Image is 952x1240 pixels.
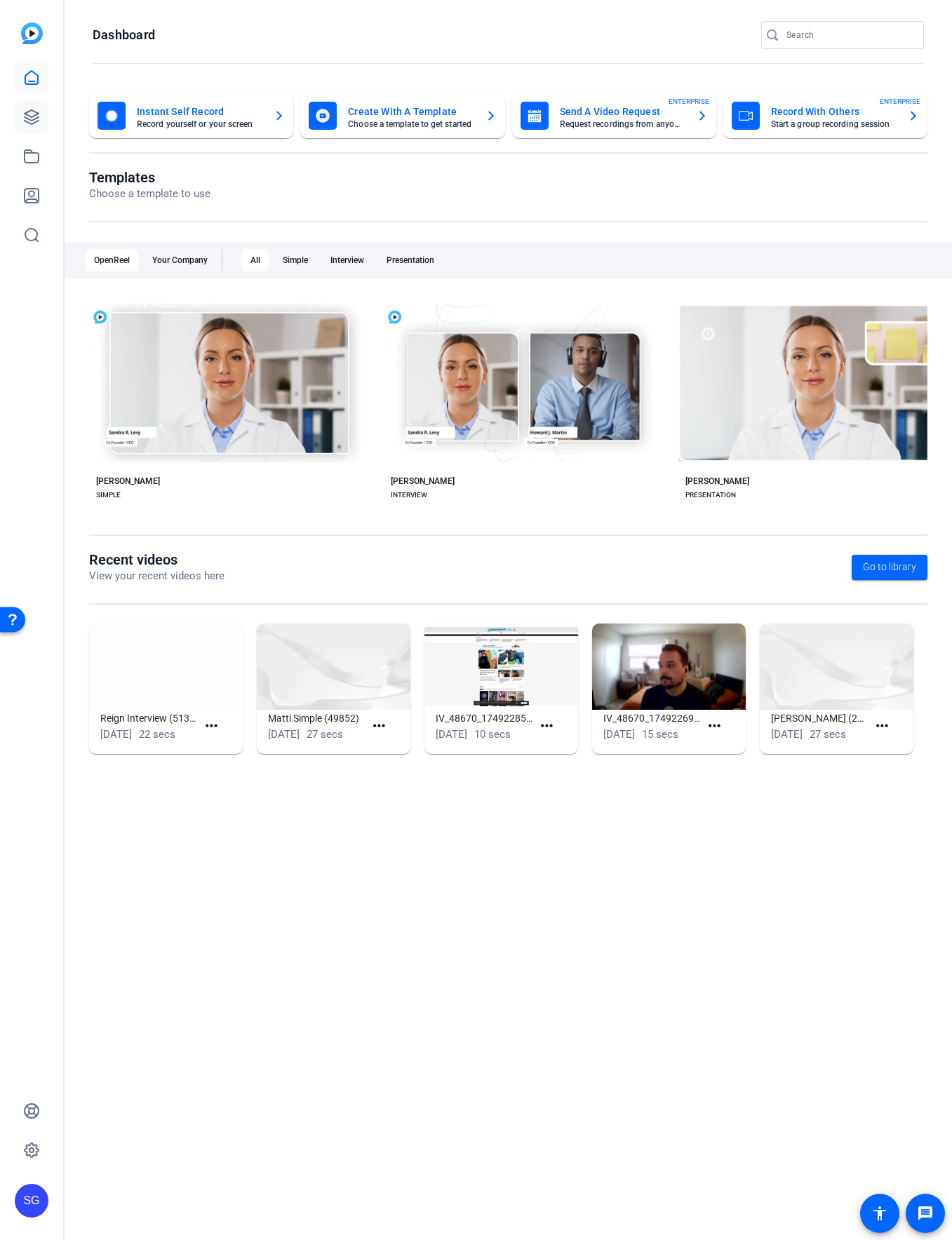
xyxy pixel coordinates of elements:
img: IV_48670_1749228521128_screen [424,624,578,710]
span: [DATE] [100,728,132,741]
div: [PERSON_NAME] [96,476,160,487]
h1: Templates [89,169,210,186]
mat-icon: more_horiz [873,717,891,735]
h1: [PERSON_NAME] (21631) [771,710,868,727]
mat-icon: more_horiz [203,717,220,735]
div: All [242,249,269,271]
span: [DATE] [436,728,467,741]
p: Choose a template to use [89,186,210,202]
span: ENTERPRISE [880,96,920,107]
span: 27 secs [810,728,846,741]
mat-card-title: Create With A Template [348,103,474,120]
mat-card-title: Record With Others [771,103,897,120]
input: Search [786,27,913,43]
div: PRESENTATION [685,490,736,501]
div: SG [15,1184,48,1218]
div: OpenReel [86,249,138,271]
img: IV_48670_1749226965240_webcam [592,624,746,710]
h1: IV_48670_1749226965240_webcam [603,710,700,727]
mat-icon: more_horiz [370,717,388,735]
div: [PERSON_NAME] [391,476,455,487]
span: ENTERPRISE [669,96,709,107]
span: [DATE] [268,728,300,741]
mat-icon: accessibility [871,1205,888,1222]
p: View your recent videos here [89,568,224,584]
div: Presentation [378,249,443,271]
div: Interview [322,249,373,271]
h1: Dashboard [93,27,155,43]
mat-card-subtitle: Start a group recording session [771,120,897,128]
div: [PERSON_NAME] [685,476,749,487]
mat-icon: more_horiz [538,717,556,735]
span: 22 secs [139,728,175,741]
div: INTERVIEW [391,490,427,501]
span: Go to library [863,560,916,574]
a: Go to library [852,555,927,580]
mat-card-subtitle: Record yourself or your screen [137,120,262,128]
button: Record With OthersStart a group recording sessionENTERPRISE [723,93,927,138]
h1: Recent videos [89,551,224,568]
div: SIMPLE [96,490,121,501]
span: [DATE] [771,728,803,741]
button: Instant Self RecordRecord yourself or your screen [89,93,293,138]
div: Your Company [144,249,216,271]
span: 10 secs [474,728,511,741]
h1: Reign Interview (51302) [100,710,197,727]
button: Create With A TemplateChoose a template to get started [300,93,504,138]
div: Simple [274,249,316,271]
img: Matti Simple (49852) [257,624,410,710]
img: Matti Simple (21631) [760,624,913,710]
mat-icon: message [917,1205,934,1222]
span: 27 secs [307,728,343,741]
span: [DATE] [603,728,635,741]
mat-card-title: Send A Video Request [560,103,685,120]
img: Reign Interview (51302) [89,624,243,710]
mat-card-subtitle: Choose a template to get started [348,120,474,128]
button: Send A Video RequestRequest recordings from anyone, anywhereENTERPRISE [512,93,716,138]
h1: IV_48670_1749228521128_screen [436,710,532,727]
mat-card-subtitle: Request recordings from anyone, anywhere [560,120,685,128]
span: 15 secs [642,728,678,741]
mat-card-title: Instant Self Record [137,103,262,120]
h1: Matti Simple (49852) [268,710,365,727]
mat-icon: more_horiz [706,717,723,735]
img: blue-gradient.svg [21,22,43,44]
